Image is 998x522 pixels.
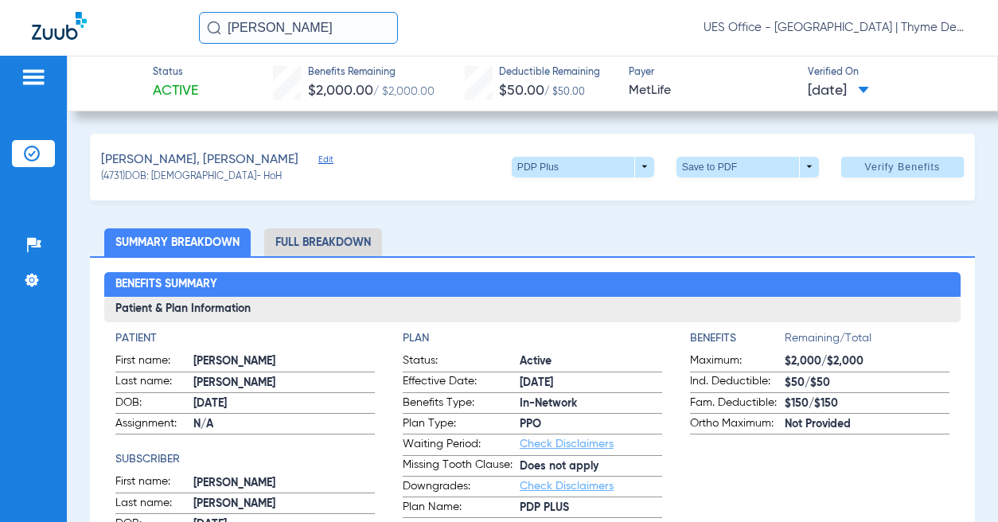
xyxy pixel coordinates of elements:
[785,416,949,433] span: Not Provided
[499,66,600,80] span: Deductible Remaining
[403,373,520,392] span: Effective Date:
[104,228,251,256] li: Summary Breakdown
[207,21,221,35] img: Search Icon
[841,157,964,177] button: Verify Benefits
[264,228,382,256] li: Full Breakdown
[104,272,961,298] h2: Benefits Summary
[629,66,793,80] span: Payer
[690,395,785,414] span: Fam. Deductible:
[520,395,662,412] span: In-Network
[785,330,949,353] span: Remaining/Total
[115,330,375,347] h4: Patient
[403,457,520,476] span: Missing Tooth Clause:
[808,81,869,101] span: [DATE]
[115,415,193,434] span: Assignment:
[403,478,520,497] span: Downgrades:
[193,416,375,433] span: N/A
[690,353,785,372] span: Maximum:
[308,66,435,80] span: Benefits Remaining
[520,353,662,370] span: Active
[520,375,662,391] span: [DATE]
[101,150,298,170] span: [PERSON_NAME], [PERSON_NAME]
[520,416,662,433] span: PPO
[318,154,333,169] span: Edit
[101,170,282,185] span: (4731) DOB: [DEMOGRAPHIC_DATA] - HoH
[785,353,949,370] span: $2,000/$2,000
[676,157,819,177] button: Save to PDF
[520,500,662,516] span: PDP PLUS
[115,495,193,514] span: Last name:
[403,330,662,347] h4: Plan
[115,353,193,372] span: First name:
[690,330,785,347] h4: Benefits
[403,353,520,372] span: Status:
[193,375,375,391] span: [PERSON_NAME]
[690,330,785,353] app-breakdown-title: Benefits
[520,438,614,450] a: Check Disclaimers
[193,496,375,512] span: [PERSON_NAME]
[544,88,585,97] span: / $50.00
[690,415,785,434] span: Ortho Maximum:
[115,373,193,392] span: Last name:
[785,375,949,391] span: $50/$50
[193,353,375,370] span: [PERSON_NAME]
[512,157,654,177] button: PDP Plus
[373,86,435,97] span: / $2,000.00
[153,81,198,101] span: Active
[690,373,785,392] span: Ind. Deductible:
[499,84,544,98] span: $50.00
[520,481,614,492] a: Check Disclaimers
[785,395,949,412] span: $150/$150
[808,66,973,80] span: Verified On
[403,415,520,434] span: Plan Type:
[115,395,193,414] span: DOB:
[308,84,373,98] span: $2,000.00
[21,68,46,87] img: hamburger-icon
[403,395,520,414] span: Benefits Type:
[115,473,193,493] span: First name:
[115,451,375,468] h4: Subscriber
[193,395,375,412] span: [DATE]
[403,436,520,455] span: Waiting Period:
[520,458,662,475] span: Does not apply
[629,81,793,101] span: MetLife
[193,475,375,492] span: [PERSON_NAME]
[403,499,520,518] span: Plan Name:
[32,12,87,40] img: Zuub Logo
[918,446,998,522] iframe: Chat Widget
[704,20,966,36] span: UES Office - [GEOGRAPHIC_DATA] | Thyme Dental Care
[199,12,398,44] input: Search for patients
[104,297,961,322] h3: Patient & Plan Information
[153,66,198,80] span: Status
[864,161,940,173] span: Verify Benefits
